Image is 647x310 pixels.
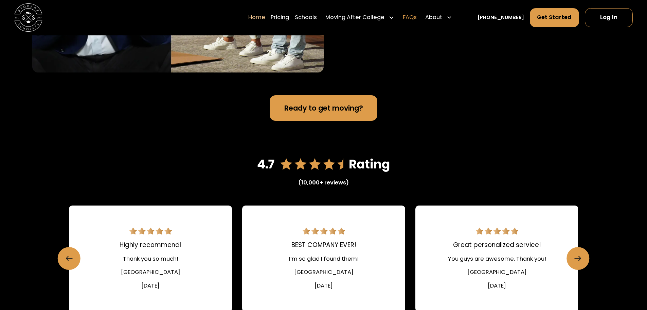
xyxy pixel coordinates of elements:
div: [DATE] [488,282,506,290]
a: Get Started [530,8,579,27]
img: 5 star review. [303,228,345,235]
a: Next slide [567,247,589,270]
img: 5 star review. [476,228,518,235]
div: [GEOGRAPHIC_DATA] [294,268,354,277]
a: [PHONE_NUMBER] [478,14,524,21]
div: BEST COMPANY EVER! [291,240,356,250]
img: 4.7 star rating on Google reviews. [257,155,390,173]
div: [DATE] [141,282,160,290]
div: Moving After College [325,14,384,22]
a: Home [248,8,265,28]
a: Previous slide [58,247,80,270]
div: (10,000+ reviews) [298,179,349,187]
img: Storage Scholars main logo [14,3,42,32]
div: Thank you so much! [123,255,178,263]
a: FAQs [403,8,417,28]
a: Pricing [271,8,289,28]
div: You guys are awesome. Thank you! [448,255,546,263]
div: Highly recommend! [120,240,182,250]
div: About [425,14,442,22]
a: Ready to get moving? [270,95,377,121]
img: 5 star review. [129,228,172,235]
div: Great personalized service! [453,240,541,250]
a: Schools [295,8,317,28]
a: Log In [585,8,633,27]
div: Ready to get moving? [284,103,363,113]
div: [GEOGRAPHIC_DATA] [467,268,527,277]
div: About [423,8,455,28]
div: Moving After College [323,8,397,28]
div: [DATE] [314,282,333,290]
div: I’m so glad I found them! [289,255,359,263]
div: [GEOGRAPHIC_DATA] [121,268,180,277]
